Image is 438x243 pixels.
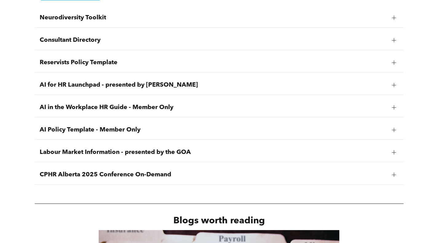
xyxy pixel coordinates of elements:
[40,14,387,22] span: Neurodiversity Toolkit
[40,126,387,134] span: AI Policy Template - Member Only
[40,149,387,156] span: Labour Market Information - presented by the GOA
[40,59,387,66] span: Reservists Policy Template
[40,104,387,111] span: AI in the Workplace HR Guide - Member Only
[40,37,387,44] span: Consultant Directory
[40,81,387,89] span: AI for HR Launchpad - presented by [PERSON_NAME]
[40,171,387,178] span: CPHR Alberta 2025 Conference On-Demand
[173,216,265,225] span: Blogs worth reading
